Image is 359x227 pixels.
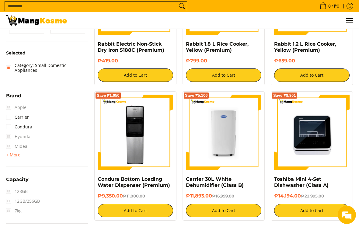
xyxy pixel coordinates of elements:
[6,93,21,103] summary: Open
[274,41,336,53] a: Rabbit 1.2 L Rice Cooker, Yellow (Premium)
[346,12,353,29] button: Menu
[186,58,261,64] h6: ₱799.00
[186,204,261,217] button: Add to Cart
[274,95,350,170] img: Toshiba Mini 4-Set Dishwasher (Class A)
[186,176,244,188] a: Carrier 30L White Dehumidifier (Class B)
[98,193,173,199] h6: ₱9,350.00
[98,58,173,64] h6: ₱419.00
[3,157,116,179] textarea: Type your message and hit 'Enter'
[186,41,249,53] a: Rabbit 1.8 L Rice Cooker, Yellow (Premium)
[98,95,173,170] img: Condura Bottom Loading Water Dispenser (Premium)
[6,141,27,151] span: Midea
[32,34,102,42] div: Chat with us now
[6,151,20,159] summary: Open
[6,152,20,157] span: + More
[6,122,32,132] a: Condura
[6,132,32,141] span: Hyundai
[6,177,29,182] span: Capacity
[186,95,261,170] img: Carrier 30L White Dehumidifier (Class B)
[274,193,350,199] h6: ₱14,194.00
[274,58,350,64] h6: ₱659.00
[6,177,29,187] summary: Open
[6,112,29,122] a: Carrier
[35,72,84,134] span: We're online!
[327,4,332,8] span: 0
[177,2,187,11] button: Search
[186,193,261,199] h6: ₱11,893.00
[274,204,350,217] button: Add to Cart
[212,194,234,198] del: ₱16,999.00
[6,187,28,196] span: 128GB
[98,41,164,53] a: Rabbit Electric Non-Stick Dry Iron 5188C (Premium)
[98,68,173,82] button: Add to Cart
[6,206,22,216] span: 7kg
[123,194,145,198] del: ₱11,000.00
[185,94,208,97] span: Save ₱5,106
[6,15,67,26] img: New Arrivals: Fresh Release from The Premium Brands l Mang Kosme
[6,196,40,206] span: 12GB/256GB
[97,94,120,97] span: Save ₱1,650
[6,93,21,98] span: Brand
[274,176,329,188] a: Toshiba Mini 4-Set Dishwasher (Class A)
[273,94,296,97] span: Save ₱8,801
[6,103,26,112] span: Apple
[98,204,173,217] button: Add to Cart
[186,68,261,82] button: Add to Cart
[73,12,353,29] ul: Customer Navigation
[301,194,324,198] del: ₱22,995.00
[98,176,170,188] a: Condura Bottom Loading Water Dispenser (Premium)
[73,12,353,29] nav: Main Menu
[100,3,114,18] div: Minimize live chat window
[6,61,88,75] a: Category: Small Domestic Appliances
[274,68,350,82] button: Add to Cart
[6,51,88,56] h6: Selected
[318,3,341,9] span: •
[333,4,340,8] span: ₱0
